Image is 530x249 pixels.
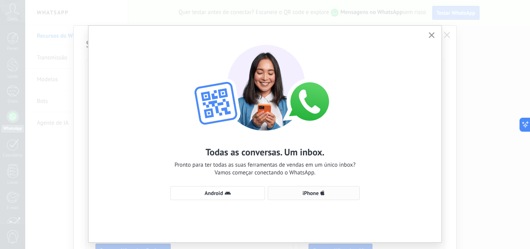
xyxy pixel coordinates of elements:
button: iPhone [268,186,360,200]
img: wa-lite-select-device.png [180,37,350,131]
span: Android [204,190,223,196]
button: Android [170,186,265,200]
h2: Todas as conversas. Um inbox. [206,146,325,158]
span: Pronto para ter todas as suas ferramentas de vendas em um único inbox? Vamos começar conectando o... [175,161,356,177]
span: iPhone [303,190,319,196]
